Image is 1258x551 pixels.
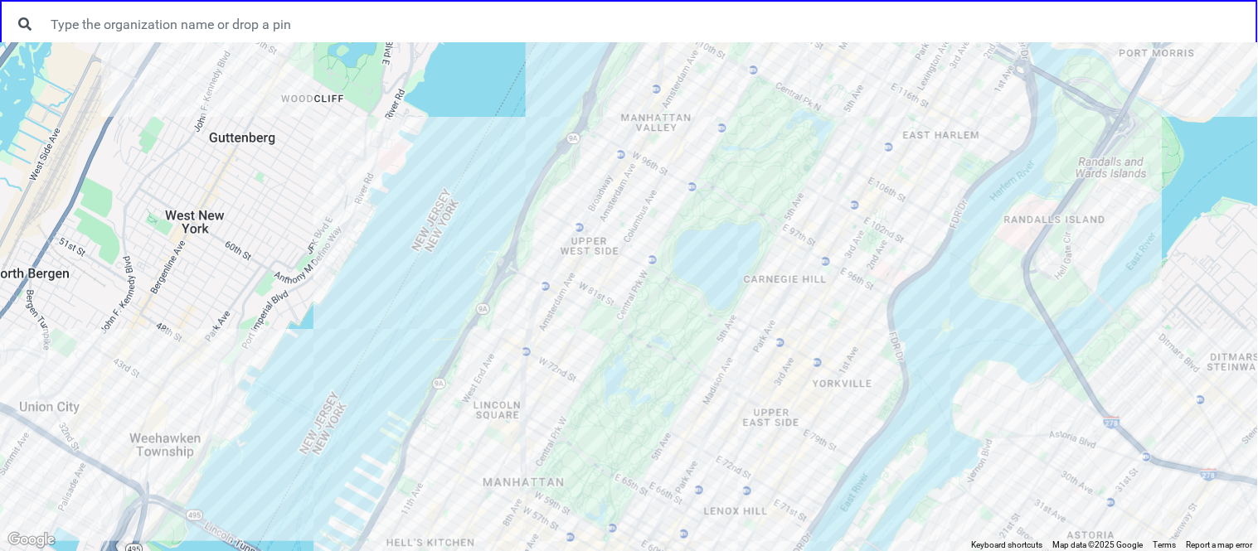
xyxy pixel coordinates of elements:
[972,539,1043,551] button: Keyboard shortcuts
[1053,540,1144,549] span: Map data ©2025 Google
[41,8,1250,40] input: Type the organization name or drop a pin
[1154,540,1177,549] a: Terms (opens in new tab)
[1187,540,1253,549] a: Report a map error
[4,529,59,551] img: Google
[4,529,59,551] a: Open this area in Google Maps (opens a new window)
